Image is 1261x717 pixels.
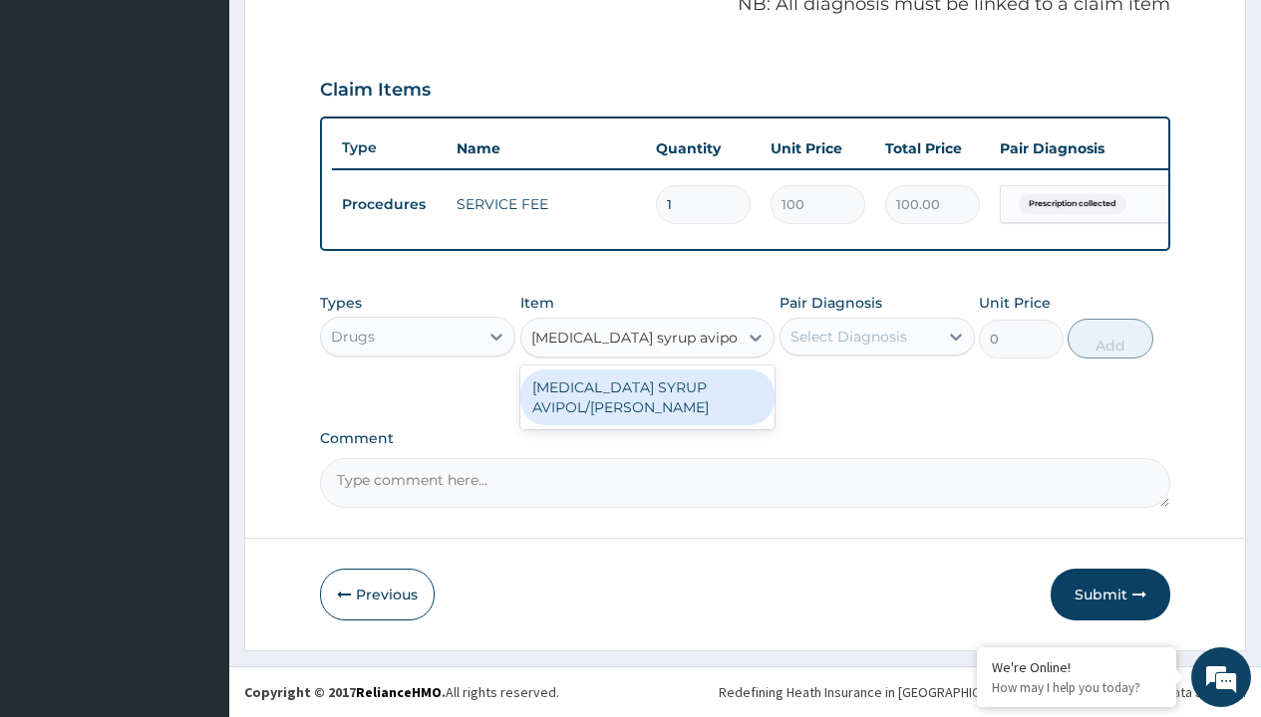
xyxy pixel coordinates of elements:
h3: Claim Items [320,80,431,102]
div: Select Diagnosis [790,327,907,347]
th: Name [447,128,646,168]
th: Total Price [875,128,990,168]
img: d_794563401_company_1708531726252_794563401 [37,100,81,149]
td: SERVICE FEE [447,184,646,224]
a: RelianceHMO [356,683,442,701]
th: Unit Price [761,128,875,168]
th: Pair Diagnosis [990,128,1209,168]
label: Pair Diagnosis [780,293,882,313]
textarea: Type your message and hit 'Enter' [10,493,380,563]
div: Drugs [331,327,375,347]
th: Quantity [646,128,761,168]
button: Add [1068,319,1152,358]
label: Types [320,295,362,312]
div: Redefining Heath Insurance in [GEOGRAPHIC_DATA] using Telemedicine and Data Science! [719,682,1246,702]
label: Comment [320,430,1170,447]
th: Type [332,129,447,166]
div: We're Online! [992,658,1161,676]
div: Minimize live chat window [327,10,375,58]
label: Item [520,293,554,313]
span: Prescription collected [1019,194,1126,214]
p: How may I help you today? [992,679,1161,696]
span: We're online! [116,225,275,426]
div: [MEDICAL_DATA] SYRUP AVIPOL/[PERSON_NAME] [520,369,776,425]
td: Procedures [332,186,447,223]
strong: Copyright © 2017 . [244,683,446,701]
label: Unit Price [979,293,1051,313]
div: Chat with us now [104,112,335,137]
button: Submit [1051,569,1170,620]
footer: All rights reserved. [229,666,1261,717]
button: Previous [320,569,435,620]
